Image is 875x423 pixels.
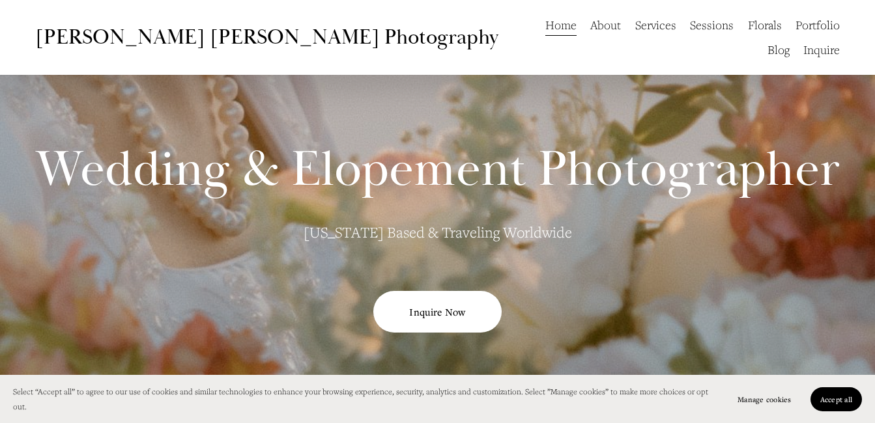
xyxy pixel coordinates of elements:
[810,387,862,411] button: Accept all
[796,12,840,37] a: Portfolio
[635,12,676,37] a: Services
[690,12,734,37] a: Sessions
[545,12,577,37] a: Home
[35,144,840,195] h2: Wedding & Elopement Photographer
[272,218,603,246] p: [US_STATE] Based & Traveling Worldwide
[35,24,498,50] a: [PERSON_NAME] [PERSON_NAME] Photography
[373,291,502,333] a: Inquire Now
[590,12,621,37] a: About
[13,384,715,414] p: Select “Accept all” to agree to our use of cookies and similar technologies to enhance your brows...
[738,394,791,404] span: Manage cookies
[748,12,782,37] a: Florals
[767,37,790,62] a: Blog
[803,37,840,62] a: Inquire
[728,387,801,411] button: Manage cookies
[820,394,852,404] span: Accept all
